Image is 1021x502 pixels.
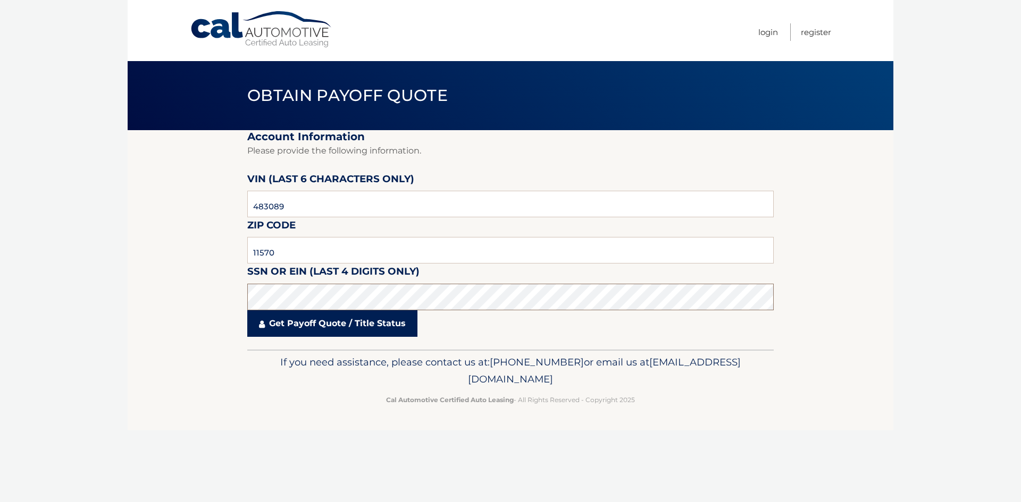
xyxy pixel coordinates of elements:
h2: Account Information [247,130,774,143]
label: SSN or EIN (last 4 digits only) [247,263,420,283]
p: Please provide the following information. [247,143,774,158]
span: [PHONE_NUMBER] [490,356,584,368]
span: Obtain Payoff Quote [247,86,448,105]
a: Get Payoff Quote / Title Status [247,310,417,337]
a: Cal Automotive [190,11,333,48]
label: VIN (last 6 characters only) [247,171,414,191]
label: Zip Code [247,217,296,237]
strong: Cal Automotive Certified Auto Leasing [386,396,514,404]
a: Login [758,23,778,41]
p: - All Rights Reserved - Copyright 2025 [254,394,767,405]
p: If you need assistance, please contact us at: or email us at [254,354,767,388]
a: Register [801,23,831,41]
